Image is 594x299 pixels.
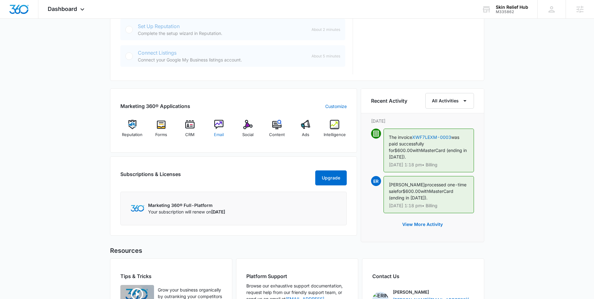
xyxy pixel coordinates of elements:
[396,217,449,232] button: View More Activity
[393,289,429,295] p: [PERSON_NAME]
[207,120,231,142] a: Email
[425,93,474,109] button: All Activities
[412,135,451,140] a: XWF7LEXM-0003
[421,189,429,194] span: with
[120,120,144,142] a: Reputation
[148,208,225,215] p: Your subscription will renew on
[178,120,202,142] a: CRM
[110,246,484,255] h5: Resources
[315,170,347,185] button: Upgrade
[149,120,173,142] a: Forms
[120,170,181,183] h2: Subscriptions & Licenses
[131,205,144,212] img: Marketing 360 Logo
[389,203,469,208] p: [DATE] 1:18 pm • Billing
[394,148,413,153] span: $600.00
[185,132,195,138] span: CRM
[246,272,348,280] h2: Platform Support
[138,56,307,63] p: Connect your Google My Business listings account.
[214,132,224,138] span: Email
[265,120,289,142] a: Content
[397,189,403,194] span: for
[269,132,285,138] span: Content
[413,148,421,153] span: with
[389,148,467,159] span: MasterCard (ending in [DATE]).
[496,10,528,14] div: account id
[242,132,254,138] span: Social
[371,176,381,186] span: ER
[325,103,347,110] a: Customize
[323,120,347,142] a: Intelligence
[211,209,225,214] span: [DATE]
[389,163,469,167] p: [DATE] 1:18 pm • Billing
[120,102,190,110] h2: Marketing 360® Applications
[371,118,474,124] p: [DATE]
[48,6,77,12] span: Dashboard
[389,182,466,194] span: processed one-time sale
[389,182,425,187] span: [PERSON_NAME]
[122,132,142,138] span: Reputation
[120,272,222,280] h2: Tips & Tricks
[311,27,340,32] span: About 2 minutes
[311,53,340,59] span: About 5 minutes
[372,272,474,280] h2: Contact Us
[324,132,346,138] span: Intelligence
[389,135,459,153] span: was paid successfully for
[138,30,307,37] p: Complete the setup wizard in Reputation.
[302,132,309,138] span: Ads
[496,5,528,10] div: account name
[371,97,407,105] h6: Recent Activity
[236,120,260,142] a: Social
[155,132,167,138] span: Forms
[389,135,412,140] span: The invoice
[294,120,318,142] a: Ads
[403,189,421,194] span: $600.00
[148,202,225,208] p: Marketing 360® Full-Platform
